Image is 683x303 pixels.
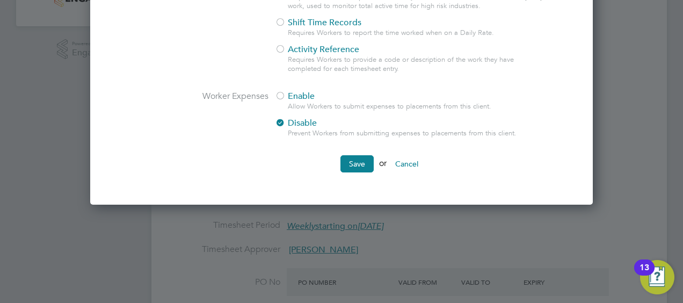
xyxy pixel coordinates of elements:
span: Disable [275,118,317,128]
button: Cancel [387,155,427,172]
div: Requires Workers to provide a code or description of the work they have completed for each timesh... [288,55,549,74]
label: Worker Expenses [107,91,268,102]
li: or [107,155,576,183]
div: Prevent Workers from submitting expenses to placements from this client. [288,129,549,138]
div: Requires Workers to report the time worked when on a Daily Rate. [288,28,549,38]
button: Save [340,155,374,172]
div: 13 [640,268,649,282]
span: Enable [275,91,315,102]
div: Allow Workers to submit expenses to placements from this client. [288,102,549,111]
div: Activity Reference [275,44,549,55]
div: Shift Time Records [275,17,549,28]
button: Open Resource Center, 13 new notifications [640,260,674,294]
